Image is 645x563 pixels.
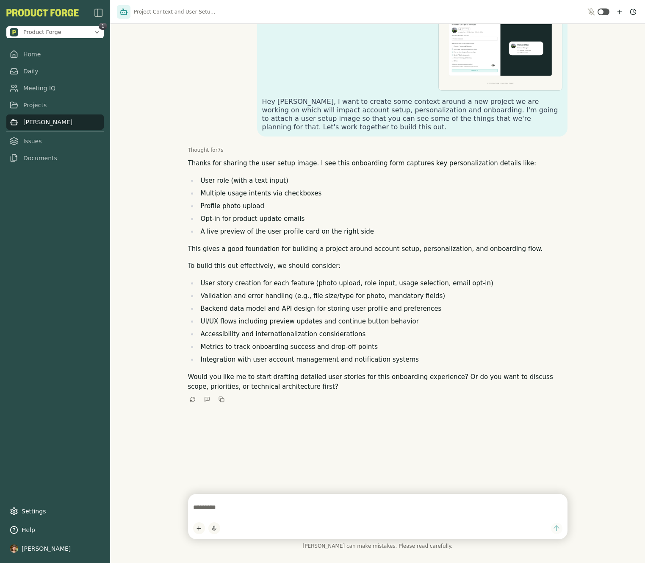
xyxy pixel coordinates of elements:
button: Toggle ambient mode [598,8,609,15]
a: Settings [6,504,104,519]
img: profile [10,544,18,553]
span: Product Forge [23,28,61,36]
li: Multiple usage intents via checkboxes [198,188,567,199]
a: [PERSON_NAME] [6,114,104,130]
button: Open organization switcher [6,26,104,38]
button: Send message [551,523,562,534]
button: Help [6,522,104,538]
button: Add content to chat [193,522,205,534]
li: A live preview of the user profile card on the right side [198,226,567,237]
li: UI/UX flows including preview updates and continue button behavior [198,316,567,327]
li: Validation and error handling (e.g., file size/type for photo, mandatory fields) [198,291,567,302]
img: Product Forge [10,28,18,36]
span: Project Context and User Setup Planning [134,8,219,15]
li: Opt-in for product update emails [198,214,567,225]
a: Home [6,47,104,62]
li: User story creation for each feature (photo upload, role input, usage selection, email opt-in) [198,278,567,289]
p: This gives a good foundation for building a project around account setup, personalization, and on... [188,244,567,254]
img: Product Forge [6,9,79,17]
li: Backend data model and API design for storing user profile and preferences [198,304,567,315]
button: Chat history [628,7,638,17]
a: Daily [6,64,104,79]
p: To build this out effectively, we should consider: [188,261,567,271]
a: Documents [6,151,104,166]
img: Uaer Setup.png [438,6,562,91]
a: Projects [6,98,104,113]
a: Meeting IQ [6,81,104,96]
button: [PERSON_NAME] [6,541,104,556]
button: Retry [188,395,197,404]
button: Start dictation [208,522,220,534]
button: Copy to clipboard [217,395,226,404]
a: Issues [6,134,104,149]
button: Give Feedback [202,395,212,404]
li: Integration with user account management and notification systems [198,354,567,365]
p: Thanks for sharing the user setup image. I see this onboarding form captures key personalization ... [188,159,567,168]
span: [PERSON_NAME] can make mistakes. Please read carefully. [188,543,567,549]
li: Profile photo upload [198,201,567,212]
button: PF-Logo [6,9,79,17]
img: sidebar [94,8,104,18]
button: New chat [615,7,625,17]
span: 1 [99,23,107,30]
p: Hey [PERSON_NAME], I want to create some context around a new project we are working on which wil... [262,98,562,131]
p: Would you like me to start drafting detailed user stories for this onboarding experience? Or do y... [188,372,567,391]
div: Thought for 7 s [188,147,567,153]
li: User role (with a text input) [198,176,567,187]
li: Metrics to track onboarding success and drop-off points [198,342,567,353]
li: Accessibility and internationalization considerations [198,329,567,340]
